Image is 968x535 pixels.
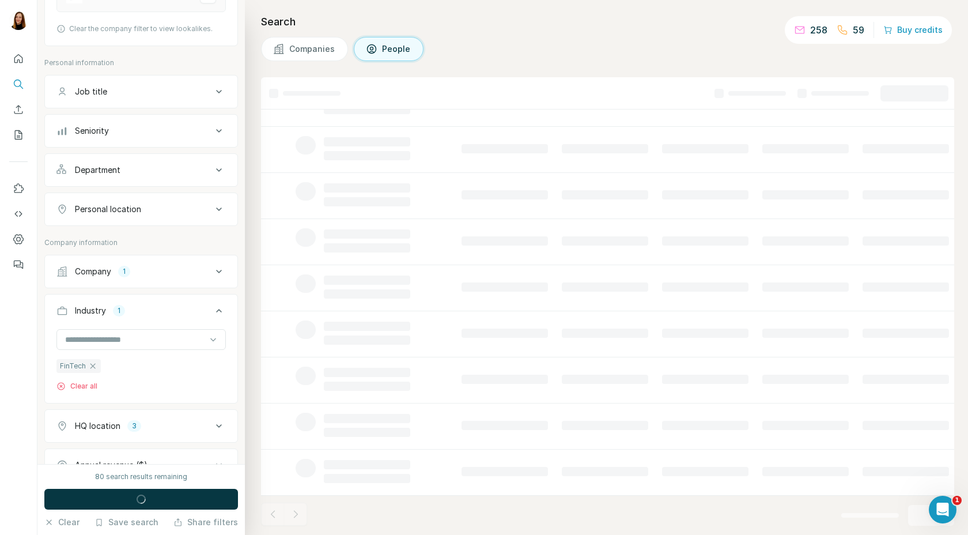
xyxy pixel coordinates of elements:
[45,195,237,223] button: Personal location
[45,412,237,440] button: HQ location3
[75,459,148,471] div: Annual revenue ($)
[853,23,864,37] p: 59
[127,421,141,431] div: 3
[45,117,237,145] button: Seniority
[118,266,130,277] div: 1
[56,381,97,391] button: Clear all
[44,238,238,248] p: Company information
[95,472,187,482] div: 80 search results remaining
[9,254,28,275] button: Feedback
[45,258,237,285] button: Company1
[75,125,109,137] div: Seniority
[9,48,28,69] button: Quick start
[94,517,158,528] button: Save search
[60,361,86,371] span: FinTech
[45,297,237,329] button: Industry1
[113,306,125,316] div: 1
[45,78,237,106] button: Job title
[9,229,28,250] button: Dashboard
[9,125,28,145] button: My lists
[75,164,120,176] div: Department
[75,305,106,317] div: Industry
[9,99,28,120] button: Enrich CSV
[810,23,827,37] p: 258
[261,14,954,30] h4: Search
[45,451,237,479] button: Annual revenue ($)
[75,86,107,97] div: Job title
[75,266,111,277] div: Company
[952,496,962,505] span: 1
[45,156,237,184] button: Department
[883,22,943,38] button: Buy credits
[382,43,411,55] span: People
[289,43,336,55] span: Companies
[44,517,80,528] button: Clear
[9,12,28,30] img: Avatar
[75,204,141,215] div: Personal location
[173,517,238,528] button: Share filters
[69,24,213,34] span: Clear the company filter to view lookalikes.
[9,178,28,199] button: Use Surfe on LinkedIn
[44,58,238,68] p: Personal information
[9,74,28,95] button: Search
[75,420,120,432] div: HQ location
[929,496,956,523] iframe: Intercom live chat
[9,204,28,224] button: Use Surfe API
